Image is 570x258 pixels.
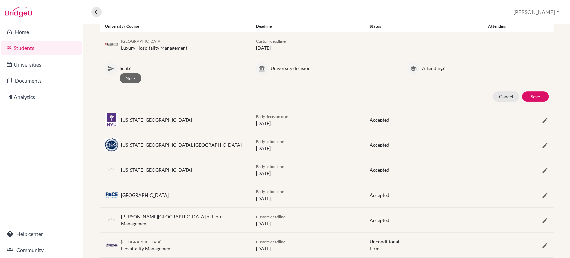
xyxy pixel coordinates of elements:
a: Community [1,243,82,257]
div: Hospitality Management [121,238,172,252]
div: Status [365,23,478,29]
div: [DATE] [251,213,365,227]
span: Accepted [370,167,389,173]
p: Attending? [422,62,549,72]
div: [DATE] [251,113,365,127]
div: [DATE] [251,188,365,202]
div: [DATE] [251,238,365,252]
a: Help center [1,227,82,241]
span: Custom deadline [256,39,286,44]
div: [PERSON_NAME][GEOGRAPHIC_DATA] of Hotel Management [121,213,246,227]
span: Early action one [256,164,284,169]
img: default-university-logo-42dd438d0b49c2174d4c41c49dcd67eec2da6d16b3a2f6d5de70cc347232e317.png [105,213,118,227]
span: Early decision one [256,114,288,119]
div: [US_STATE][GEOGRAPHIC_DATA] [121,116,192,123]
span: Accepted [370,142,389,148]
p: Sent? [120,62,246,72]
button: [PERSON_NAME] [510,6,562,18]
a: Documents [1,74,82,87]
img: Bridge-U [5,7,32,17]
img: us_nyu_mu3e0q99.jpeg [105,113,118,126]
img: us_pace_kutbm_qj.png [105,192,118,198]
div: University / Course [100,23,251,29]
span: [GEOGRAPHIC_DATA] [121,39,162,44]
span: [GEOGRAPHIC_DATA] [121,239,162,244]
span: Custom deadline [256,239,286,244]
div: [DATE] [251,138,365,152]
a: Students [1,41,82,55]
a: Home [1,25,82,39]
div: Attending [478,23,516,29]
button: Save [522,91,549,102]
button: Cancel [493,91,519,102]
div: Luxury Hospitality Management [121,37,187,51]
div: Deadline [251,23,365,29]
img: gb_g70_49ebkc6m.png [105,243,118,248]
span: Accepted [370,117,389,123]
span: Unconditional [370,239,399,244]
span: Early action one [256,189,284,194]
div: [DATE] [251,163,365,177]
span: Custom deadline [256,214,286,219]
a: Universities [1,58,82,71]
a: Analytics [1,90,82,104]
span: Accepted [370,192,389,198]
div: [US_STATE][GEOGRAPHIC_DATA] [121,166,192,173]
div: [GEOGRAPHIC_DATA] [121,191,169,199]
p: University decision [271,62,397,72]
span: Accepted [370,217,389,223]
img: default-university-logo-42dd438d0b49c2174d4c41c49dcd67eec2da6d16b3a2f6d5de70cc347232e317.png [105,163,118,176]
div: [US_STATE][GEOGRAPHIC_DATA], [GEOGRAPHIC_DATA] [121,141,242,148]
span: Firm [370,245,399,252]
div: [DATE] [251,37,365,51]
button: No [120,73,141,83]
img: us_psu_5q2awepp.jpeg [105,138,118,151]
span: Early action one [256,139,284,144]
img: gb_r18__av5cuu8.png [105,42,118,47]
